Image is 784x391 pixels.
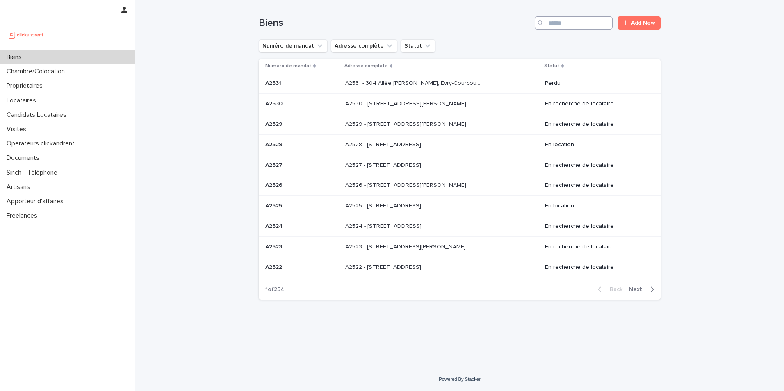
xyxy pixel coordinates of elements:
[545,121,647,128] p: En recherche de locataire
[259,94,661,114] tr: A2530A2530 A2530 - [STREET_ADDRESS][PERSON_NAME]A2530 - [STREET_ADDRESS][PERSON_NAME] En recherch...
[545,264,647,271] p: En recherche de locataire
[259,236,661,257] tr: A2523A2523 A2523 - [STREET_ADDRESS][PERSON_NAME]A2523 - [STREET_ADDRESS][PERSON_NAME] En recherch...
[265,242,284,250] p: A2523
[439,377,480,382] a: Powered By Stacker
[3,154,46,162] p: Documents
[345,180,468,189] p: A2526 - [STREET_ADDRESS][PERSON_NAME]
[265,180,284,189] p: A2526
[259,216,661,236] tr: A2524A2524 A2524 - [STREET_ADDRESS]A2524 - [STREET_ADDRESS] En recherche de locataire
[3,125,33,133] p: Visites
[265,140,284,148] p: A2528
[344,61,388,70] p: Adresse complète
[3,111,73,119] p: Candidats Locataires
[7,27,46,43] img: UCB0brd3T0yccxBKYDjQ
[3,68,71,75] p: Chambre/Colocation
[259,155,661,175] tr: A2527A2527 A2527 - [STREET_ADDRESS]A2527 - [STREET_ADDRESS] En recherche de locataire
[345,140,423,148] p: A2528 - [STREET_ADDRESS]
[535,16,613,30] input: Search
[545,162,647,169] p: En recherche de locataire
[3,212,44,220] p: Freelances
[3,183,36,191] p: Artisans
[345,221,423,230] p: A2524 - [STREET_ADDRESS]
[545,243,647,250] p: En recherche de locataire
[265,78,283,87] p: A2531
[3,198,70,205] p: Apporteur d'affaires
[3,97,43,105] p: Locataires
[265,262,284,271] p: A2522
[259,134,661,155] tr: A2528A2528 A2528 - [STREET_ADDRESS]A2528 - [STREET_ADDRESS] En location
[345,99,468,107] p: A2530 - [STREET_ADDRESS][PERSON_NAME]
[259,175,661,196] tr: A2526A2526 A2526 - [STREET_ADDRESS][PERSON_NAME]A2526 - [STREET_ADDRESS][PERSON_NAME] En recherch...
[591,286,626,293] button: Back
[259,257,661,277] tr: A2522A2522 A2522 - [STREET_ADDRESS]A2522 - [STREET_ADDRESS] En recherche de locataire
[3,53,28,61] p: Biens
[345,242,467,250] p: A2523 - 18 quai Alphonse Le Gallo, Boulogne-Billancourt 92100
[545,80,647,87] p: Perdu
[259,196,661,216] tr: A2525A2525 A2525 - [STREET_ADDRESS]A2525 - [STREET_ADDRESS] En location
[345,262,423,271] p: A2522 - [STREET_ADDRESS]
[259,73,661,94] tr: A2531A2531 A2531 - 304 Allée [PERSON_NAME], Évry-Courcouronnes 91000A2531 - 304 Allée [PERSON_NAM...
[265,61,311,70] p: Numéro de mandat
[259,280,291,300] p: 1 of 254
[545,100,647,107] p: En recherche de locataire
[331,39,397,52] button: Adresse complète
[626,286,661,293] button: Next
[401,39,435,52] button: Statut
[544,61,559,70] p: Statut
[259,39,328,52] button: Numéro de mandat
[345,78,483,87] p: A2531 - 304 Allée Pablo Neruda, Évry-Courcouronnes 91000
[259,17,531,29] h1: Biens
[631,20,655,26] span: Add New
[259,114,661,134] tr: A2529A2529 A2529 - [STREET_ADDRESS][PERSON_NAME]A2529 - [STREET_ADDRESS][PERSON_NAME] En recherch...
[265,201,284,209] p: A2525
[345,119,468,128] p: A2529 - 14 rue Honoré de Balzac, Garges-lès-Gonesse 95140
[345,160,423,169] p: A2527 - [STREET_ADDRESS]
[545,182,647,189] p: En recherche de locataire
[545,202,647,209] p: En location
[3,169,64,177] p: Sinch - Téléphone
[265,119,284,128] p: A2529
[265,160,284,169] p: A2527
[618,16,661,30] a: Add New
[605,286,622,292] span: Back
[265,221,284,230] p: A2524
[3,82,49,90] p: Propriétaires
[629,286,647,292] span: Next
[545,223,647,230] p: En recherche de locataire
[3,140,81,148] p: Operateurs clickandrent
[345,201,423,209] p: A2525 - [STREET_ADDRESS]
[265,99,284,107] p: A2530
[545,141,647,148] p: En location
